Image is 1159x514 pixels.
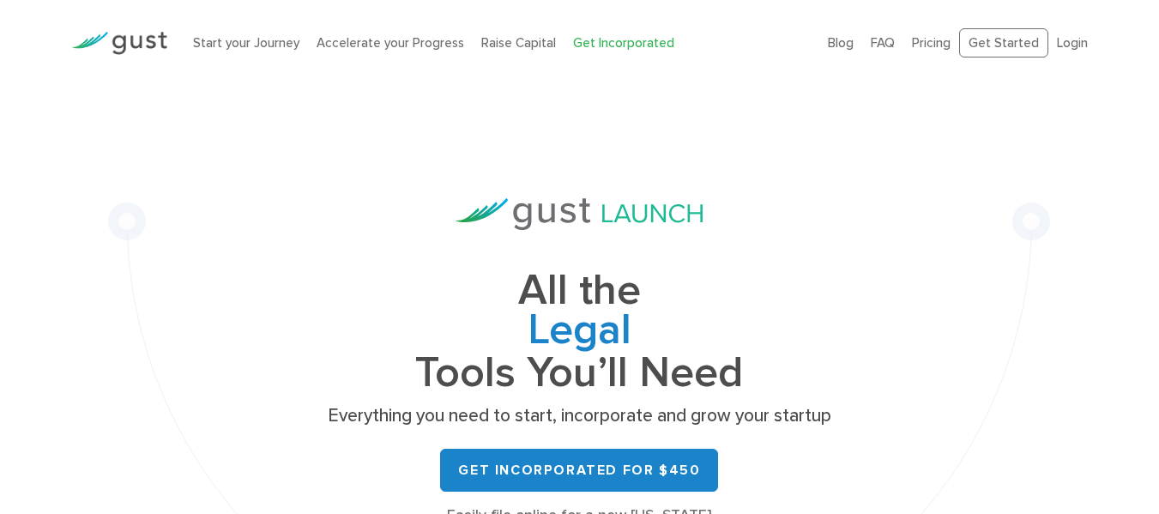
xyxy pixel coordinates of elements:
a: Accelerate your Progress [317,35,464,51]
h1: All the Tools You’ll Need [322,271,836,392]
a: Login [1057,35,1088,51]
a: Blog [828,35,854,51]
a: Get Incorporated for $450 [440,449,718,492]
a: Start your Journey [193,35,299,51]
a: Raise Capital [481,35,556,51]
span: Legal [322,311,836,354]
a: Pricing [912,35,951,51]
a: Get Incorporated [573,35,674,51]
img: Gust Logo [71,32,167,55]
a: FAQ [871,35,895,51]
p: Everything you need to start, incorporate and grow your startup [322,404,836,428]
a: Get Started [959,28,1048,58]
img: Gust Launch Logo [456,198,703,230]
